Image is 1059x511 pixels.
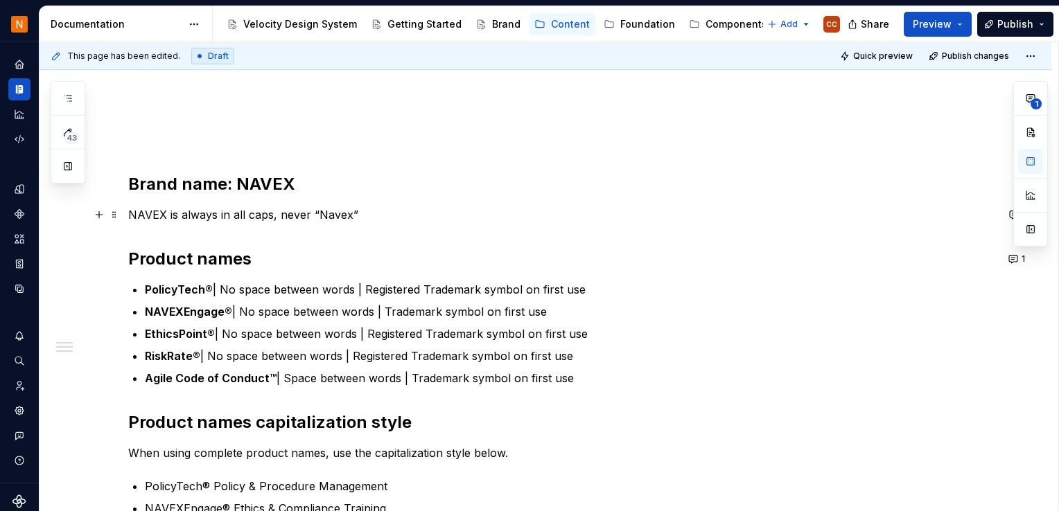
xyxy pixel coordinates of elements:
div: Brand [492,17,520,31]
strong: EthicsPoint® [145,327,215,341]
strong: NAVEXEngage® [145,305,232,319]
div: Velocity Design System [243,17,357,31]
a: Content [529,13,595,35]
strong: Agile Code of Conduct™ [145,371,277,385]
div: Foundation [620,17,675,31]
p: PolicyTech® Policy & Procedure Management [145,478,996,494]
a: Foundation [598,13,681,35]
span: Draft [208,51,229,62]
div: CC [826,19,837,30]
div: Page tree [221,10,760,38]
a: Code automation [8,128,30,150]
p: NAVEX is always in all caps, never “Navex” [128,206,996,223]
button: Publish [977,12,1053,37]
span: 1 [1022,253,1025,265]
p: | No space between words | Registered Trademark symbol on first use [145,348,996,364]
a: Invite team [8,375,30,397]
a: Analytics [8,103,30,125]
strong: RiskRate® [145,349,200,363]
span: Publish changes [942,51,1009,62]
button: Contact support [8,424,30,447]
strong: PolicyTech® [145,283,213,296]
a: Getting Started [365,13,467,35]
span: Add [780,19,798,30]
a: Brand [470,13,526,35]
span: This page has been edited. [67,51,180,62]
div: Components [706,17,767,31]
a: Storybook stories [8,253,30,275]
button: Share [841,12,898,37]
a: Home [8,53,30,75]
a: Velocity Design System [221,13,362,35]
p: | No space between words | Registered Trademark symbol on first use [145,281,996,298]
span: Preview [913,17,952,31]
button: Publish changes [925,46,1015,66]
span: Publish [997,17,1033,31]
span: 43 [64,132,79,143]
div: Content [551,17,590,31]
button: Quick preview [836,46,919,66]
span: Share [861,17,889,31]
a: Assets [8,228,30,250]
button: Notifications [8,325,30,347]
button: 1 [1004,249,1031,269]
div: Documentation [51,17,182,31]
p: | No space between words | Registered Trademark symbol on first use [145,325,996,342]
h2: Product names capitalization style [128,411,996,433]
a: Data sources [8,278,30,300]
button: Preview [904,12,972,37]
a: Design tokens [8,178,30,200]
a: Settings [8,400,30,422]
div: Getting Started [387,17,462,31]
span: Quick preview [853,51,913,62]
button: Add [763,15,815,34]
p: | No space between words | Trademark symbol on first use [145,303,996,320]
a: Components [8,203,30,225]
button: Search ⌘K [8,350,30,372]
h2: Brand name: NAVEX [128,173,996,195]
img: bb28370b-b938-4458-ba0e-c5bddf6d21d4.png [11,16,28,33]
svg: Supernova Logo [12,494,26,508]
p: When using complete product names, use the capitalization style below. [128,445,996,461]
p: | Space between words | Trademark symbol on first use [145,370,996,386]
a: Documentation [8,78,30,100]
a: Components [683,13,773,35]
h2: Product names [128,248,996,270]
